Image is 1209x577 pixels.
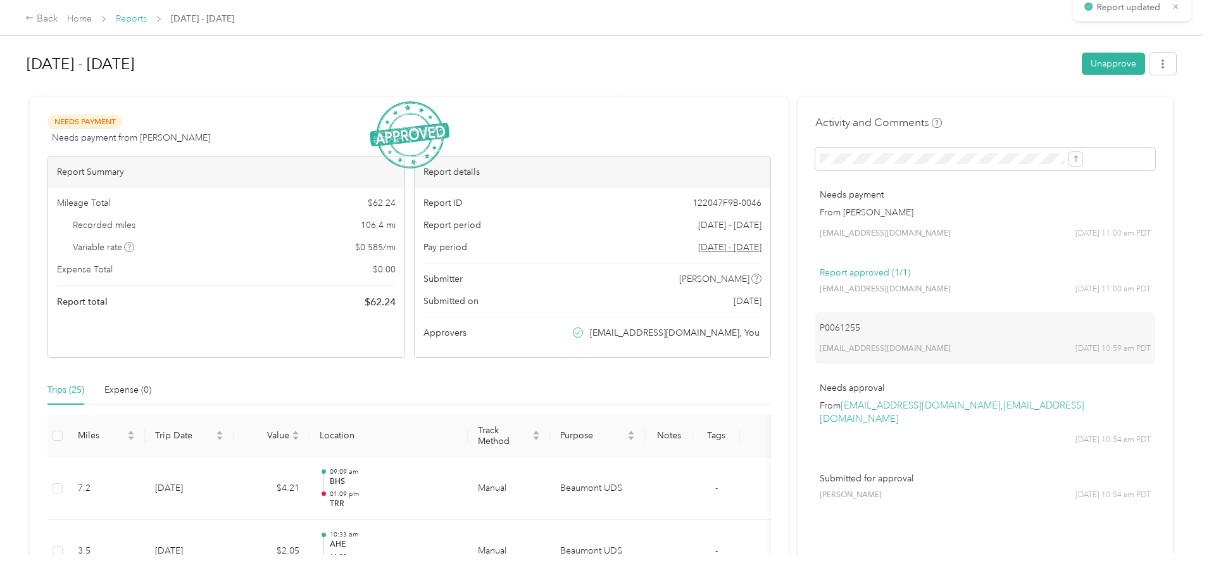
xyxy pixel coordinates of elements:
[820,188,1151,201] p: Needs payment
[532,429,540,436] span: caret-up
[1075,434,1151,446] span: [DATE] 10:54 am PDT
[820,266,1151,279] p: Report approved (1/1)
[47,383,84,397] div: Trips (25)
[330,498,458,510] p: TRR
[234,415,310,457] th: Value
[423,196,463,210] span: Report ID
[468,415,550,457] th: Track Method
[820,490,882,501] span: [PERSON_NAME]
[627,434,635,442] span: caret-down
[52,131,210,144] span: Needs payment from [PERSON_NAME]
[57,263,113,276] span: Expense Total
[423,326,467,339] span: Approvers
[330,539,458,550] p: AHE
[841,400,1001,412] a: [EMAIL_ADDRESS][DOMAIN_NAME]
[1082,53,1145,75] button: Unapprove
[330,552,458,561] p: 11:33 am
[216,429,223,436] span: caret-up
[627,429,635,436] span: caret-up
[468,457,550,521] td: Manual
[67,13,92,24] a: Home
[57,196,110,210] span: Mileage Total
[423,295,479,308] span: Submitted on
[355,241,396,254] span: $ 0.585 / mi
[47,115,122,129] span: Needs Payment
[27,49,1073,79] h1: Aug 1 - 31, 2025
[423,241,467,254] span: Pay period
[423,219,481,232] span: Report period
[423,272,463,286] span: Submitter
[820,399,1151,426] p: From ,
[373,263,396,276] span: $ 0.00
[57,295,108,308] span: Report total
[715,545,718,556] span: -
[550,457,645,521] td: Beaumont UDS
[127,434,135,442] span: caret-down
[171,12,234,25] span: [DATE] - [DATE]
[820,381,1151,395] p: Needs approval
[550,415,645,457] th: Purpose
[692,196,761,210] span: 122047F9B-0046
[73,219,135,232] span: Recorded miles
[216,434,223,442] span: caret-down
[104,383,151,397] div: Expense (0)
[155,430,213,441] span: Trip Date
[815,115,942,130] h4: Activity and Comments
[645,415,692,457] th: Notes
[820,472,1151,485] p: Submitted for approval
[820,284,951,295] span: [EMAIL_ADDRESS][DOMAIN_NAME]
[330,530,458,539] p: 10:33 am
[234,457,310,521] td: $4.21
[145,415,234,457] th: Trip Date
[1075,284,1151,295] span: [DATE] 11:00 am PDT
[116,13,147,24] a: Reports
[1075,228,1151,239] span: [DATE] 11:00 am PDT
[368,196,396,210] span: $ 62.24
[145,457,234,521] td: [DATE]
[310,415,468,457] th: Location
[1138,506,1209,577] iframe: Everlance-gr Chat Button Frame
[1075,490,1151,501] span: [DATE] 10:54 am PDT
[48,156,404,187] div: Report Summary
[73,241,135,254] span: Variable rate
[734,295,761,308] span: [DATE]
[330,476,458,488] p: BHS
[1092,18,1168,34] p: Report updated
[1075,343,1151,355] span: [DATE] 10:59 am PDT
[415,156,771,187] div: Report details
[590,326,760,339] span: [EMAIL_ADDRESS][DOMAIN_NAME], You
[820,228,951,239] span: [EMAIL_ADDRESS][DOMAIN_NAME]
[127,429,135,436] span: caret-up
[698,219,761,232] span: [DATE] - [DATE]
[532,434,540,442] span: caret-down
[560,430,625,441] span: Purpose
[820,400,1084,425] a: [EMAIL_ADDRESS][DOMAIN_NAME]
[820,206,1151,219] p: From [PERSON_NAME]
[25,11,58,27] div: Back
[330,467,458,476] p: 09:09 am
[330,490,458,498] p: 01:09 pm
[679,272,749,286] span: [PERSON_NAME]
[820,321,1151,334] p: P0061255
[692,415,740,457] th: Tags
[78,430,125,441] span: Miles
[715,483,718,493] span: -
[698,241,761,254] span: Go to pay period
[365,295,396,310] span: $ 62.24
[68,457,145,521] td: 7.2
[292,434,299,442] span: caret-down
[820,343,951,355] span: [EMAIL_ADDRESS][DOMAIN_NAME]
[244,430,289,441] span: Value
[68,415,145,457] th: Miles
[292,429,299,436] span: caret-up
[361,219,396,232] span: 106.4 mi
[478,425,530,447] span: Track Method
[370,101,449,169] img: ApprovedStamp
